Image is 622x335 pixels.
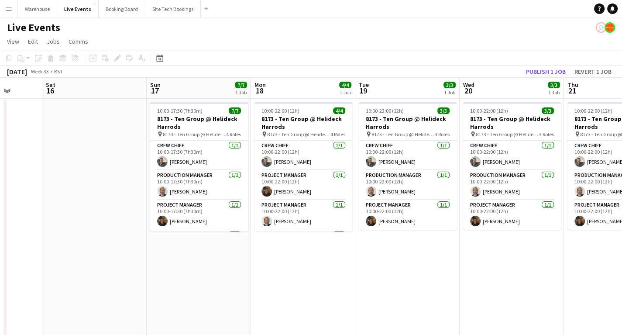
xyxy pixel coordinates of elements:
span: Comms [69,38,88,45]
span: Week 33 [29,68,51,75]
div: BST [54,68,63,75]
span: View [7,38,19,45]
app-user-avatar: Technical Department [596,22,606,33]
h1: Live Events [7,21,60,34]
button: Publish 1 job [522,66,569,77]
a: View [3,36,23,47]
a: Comms [65,36,92,47]
button: Revert 1 job [571,66,615,77]
app-user-avatar: Alex Gill [605,22,615,33]
span: Jobs [47,38,60,45]
a: Jobs [43,36,63,47]
button: Warehouse [18,0,57,17]
div: [DATE] [7,67,27,76]
button: Booking Board [99,0,145,17]
span: Edit [28,38,38,45]
button: Site Tech Bookings [145,0,201,17]
a: Edit [24,36,41,47]
button: Live Events [57,0,99,17]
